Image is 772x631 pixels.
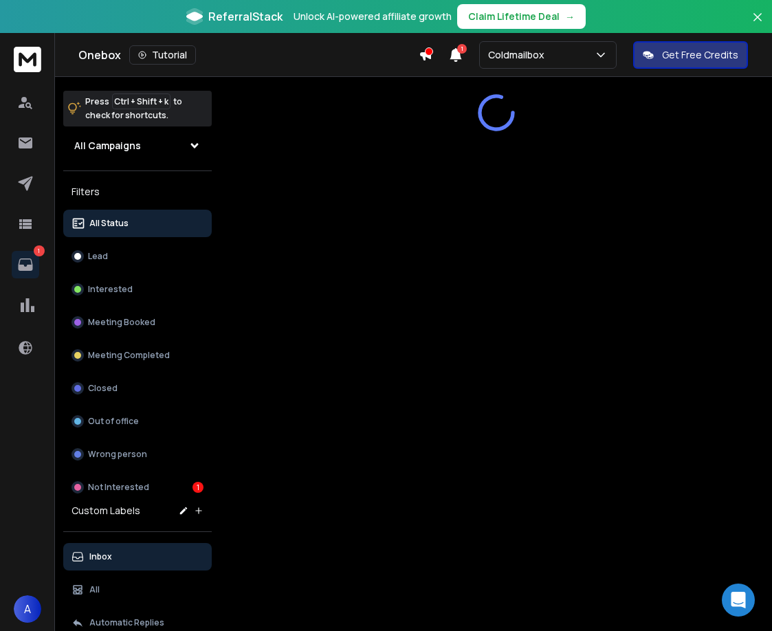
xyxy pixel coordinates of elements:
[63,210,212,237] button: All Status
[71,504,140,518] h3: Custom Labels
[85,95,182,122] p: Press to check for shortcuts.
[722,584,755,617] div: Open Intercom Messenger
[63,408,212,435] button: Out of office
[749,8,767,41] button: Close banner
[488,48,550,62] p: Coldmailbox
[89,617,164,628] p: Automatic Replies
[88,383,118,394] p: Closed
[112,93,170,109] span: Ctrl + Shift + k
[63,375,212,402] button: Closed
[88,482,149,493] p: Not Interested
[88,350,170,361] p: Meeting Completed
[88,416,139,427] p: Out of office
[662,48,738,62] p: Get Free Credits
[208,8,283,25] span: ReferralStack
[34,245,45,256] p: 1
[89,584,100,595] p: All
[63,309,212,336] button: Meeting Booked
[74,139,141,153] h1: All Campaigns
[63,543,212,571] button: Inbox
[192,482,203,493] div: 1
[88,251,108,262] p: Lead
[14,595,41,623] button: A
[633,41,748,69] button: Get Free Credits
[457,44,467,54] span: 1
[63,441,212,468] button: Wrong person
[88,317,155,328] p: Meeting Booked
[88,284,133,295] p: Interested
[89,218,129,229] p: All Status
[78,45,419,65] div: Onebox
[457,4,586,29] button: Claim Lifetime Deal→
[63,576,212,604] button: All
[88,449,147,460] p: Wrong person
[12,251,39,278] a: 1
[89,551,112,562] p: Inbox
[63,276,212,303] button: Interested
[63,132,212,159] button: All Campaigns
[63,474,212,501] button: Not Interested1
[129,45,196,65] button: Tutorial
[63,342,212,369] button: Meeting Completed
[294,10,452,23] p: Unlock AI-powered affiliate growth
[565,10,575,23] span: →
[63,243,212,270] button: Lead
[63,182,212,201] h3: Filters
